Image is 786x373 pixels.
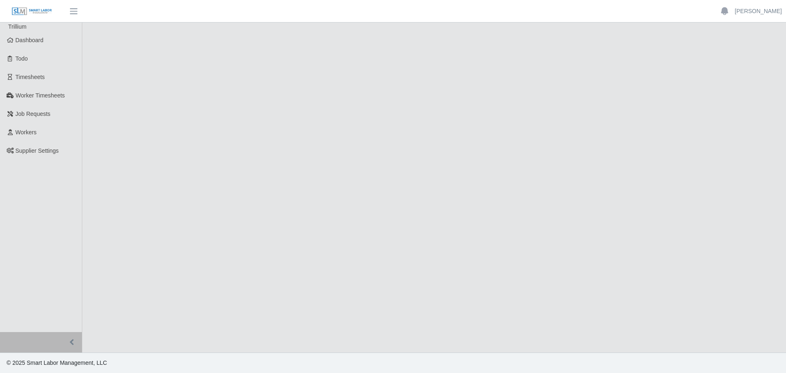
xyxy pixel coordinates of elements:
span: Supplier Settings [16,147,59,154]
span: Todo [16,55,28,62]
img: SLM Logo [11,7,52,16]
a: [PERSON_NAME] [735,7,782,16]
span: Workers [16,129,37,136]
span: Trillium [8,23,27,30]
span: Worker Timesheets [16,92,65,99]
span: Timesheets [16,74,45,80]
span: Job Requests [16,111,51,117]
span: © 2025 Smart Labor Management, LLC [7,359,107,366]
span: Dashboard [16,37,44,43]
